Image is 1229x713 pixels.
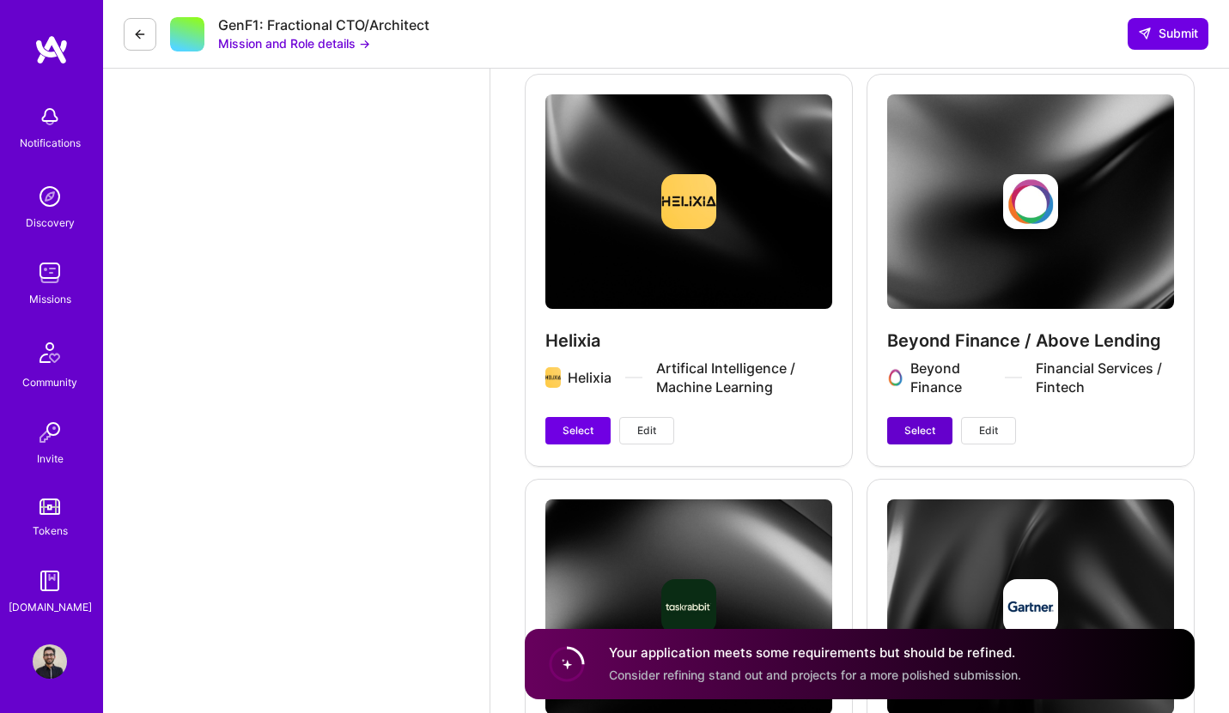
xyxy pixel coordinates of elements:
button: Mission and Role details → [218,34,370,52]
div: Invite [37,450,64,468]
div: Discovery [26,214,75,232]
div: Missions [29,290,71,308]
button: Select [545,417,611,444]
span: Consider refining stand out and projects for a more polished submission. [609,668,1021,682]
button: Select [887,417,952,444]
i: icon LeftArrowDark [133,27,147,41]
div: [DOMAIN_NAME] [9,598,92,616]
div: Community [22,373,77,391]
h4: Your application meets some requirements but should be refined. [609,644,1021,662]
img: tokens [40,498,60,515]
span: Select [904,423,935,438]
button: Edit [961,417,1016,444]
span: Select [563,423,593,438]
img: discovery [33,179,67,214]
span: Submit [1138,25,1198,42]
img: teamwork [33,256,67,290]
i: icon SendLight [1138,27,1152,40]
div: Tokens [33,522,68,540]
img: Invite [33,415,67,450]
a: User Avatar [28,644,71,679]
img: Community [29,332,70,373]
span: Edit [637,423,656,438]
div: Notifications [20,134,81,152]
span: Edit [979,423,998,438]
img: logo [34,34,69,65]
button: Submit [1128,18,1208,49]
img: bell [33,100,67,134]
div: GenF1: Fractional CTO/Architect [218,16,429,34]
img: guide book [33,564,67,598]
button: Edit [619,417,674,444]
img: User Avatar [33,644,67,679]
